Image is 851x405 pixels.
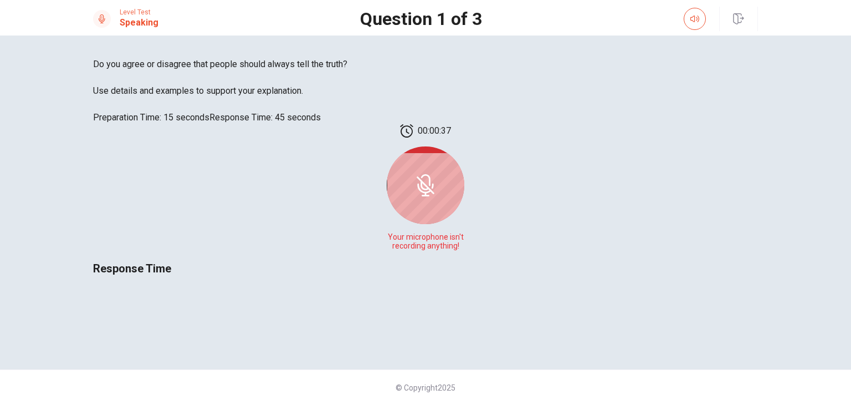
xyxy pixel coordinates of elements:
[93,112,209,123] span: Preparation Time: 15 seconds
[396,383,455,392] span: © Copyright 2025
[120,16,158,29] h1: Speaking
[93,84,758,98] span: Use details and examples to support your explanation.
[93,262,171,275] span: Response Time
[360,12,482,26] h1: Question 1 of 3
[93,58,758,71] span: Do you agree or disagree that people should always tell the truth?
[385,233,466,251] span: Your microphone isn't recording anything!
[209,112,321,123] span: Response Time: 45 seconds
[120,8,158,16] span: Level Test
[418,124,451,138] span: 00:00:37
